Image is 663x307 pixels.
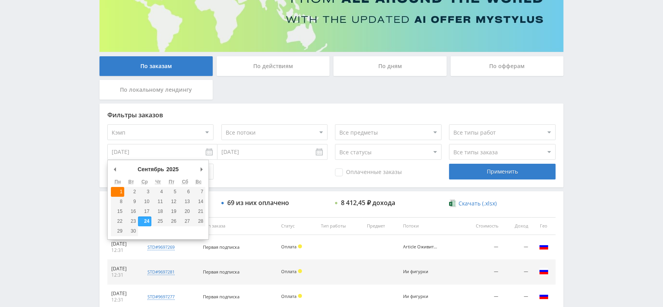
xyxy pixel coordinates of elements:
[459,200,497,207] span: Скачать (.xlsx)
[192,216,205,226] button: 28
[107,111,556,118] div: Фильтры заказов
[532,217,556,235] th: Гео
[169,179,175,185] abbr: Пятница
[111,297,136,303] div: 12:31
[298,269,302,273] span: Холд
[111,207,124,216] button: 15
[197,163,205,175] button: Следующий месяц
[165,163,180,175] div: 2025
[111,290,136,297] div: [DATE]
[449,200,496,207] a: Скачать (.xlsx)
[151,197,165,207] button: 11
[199,217,278,235] th: Тип заказа
[460,217,502,235] th: Стоимость
[111,187,124,197] button: 1
[128,179,134,185] abbr: Вторник
[333,56,447,76] div: По дням
[317,217,363,235] th: Тип работы
[151,187,165,197] button: 4
[111,272,136,278] div: 12:31
[179,216,192,226] button: 27
[124,187,138,197] button: 2
[107,144,217,160] input: Use the arrow keys to pick a date
[298,294,302,298] span: Холд
[217,56,330,76] div: По действиям
[203,244,239,250] span: Первая подписка
[363,217,399,235] th: Предмет
[142,179,148,185] abbr: Среда
[282,244,297,250] span: Оплата
[335,168,402,176] span: Оплаченные заказы
[99,80,213,100] div: По локальному лендингу
[298,244,302,248] span: Холд
[147,244,175,250] div: std#9697269
[282,268,297,274] span: Оплата
[151,216,165,226] button: 25
[124,226,138,236] button: 30
[111,163,119,175] button: Предыдущий месяц
[111,241,136,247] div: [DATE]
[111,216,124,226] button: 22
[179,197,192,207] button: 13
[114,179,121,185] abbr: Понедельник
[124,207,138,216] button: 16
[403,294,438,299] div: Ии фигурки
[111,197,124,207] button: 8
[539,291,549,301] img: rus.png
[138,216,151,226] button: 24
[539,266,549,276] img: rus.png
[539,242,549,251] img: rus.png
[195,179,201,185] abbr: Воскресенье
[138,187,151,197] button: 3
[192,207,205,216] button: 21
[460,260,502,285] td: —
[151,207,165,216] button: 18
[179,207,192,216] button: 20
[138,207,151,216] button: 17
[192,197,205,207] button: 14
[449,199,456,207] img: xlsx
[138,197,151,207] button: 10
[179,187,192,197] button: 6
[111,226,124,236] button: 29
[111,266,136,272] div: [DATE]
[282,293,297,299] span: Оплата
[451,56,564,76] div: По офферам
[182,179,188,185] abbr: Суббота
[165,216,178,226] button: 26
[502,217,532,235] th: Доход
[403,269,438,274] div: Ии фигурки
[227,199,289,206] div: 69 из них оплачено
[203,269,239,275] span: Первая подписка
[136,163,165,175] div: Сентябрь
[403,244,438,250] div: Article Оживить фото
[341,199,395,206] div: 8 412,45 ₽ дохода
[502,235,532,260] td: —
[502,260,532,285] td: —
[278,217,317,235] th: Статус
[165,187,178,197] button: 5
[192,187,205,197] button: 7
[99,56,213,76] div: По заказам
[165,207,178,216] button: 19
[460,235,502,260] td: —
[399,217,460,235] th: Потоки
[449,164,555,179] div: Применить
[155,179,161,185] abbr: Четверг
[147,294,175,300] div: std#9697277
[203,294,239,300] span: Первая подписка
[111,247,136,253] div: 12:31
[147,269,175,275] div: std#9697281
[124,197,138,207] button: 9
[165,197,178,207] button: 12
[124,216,138,226] button: 23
